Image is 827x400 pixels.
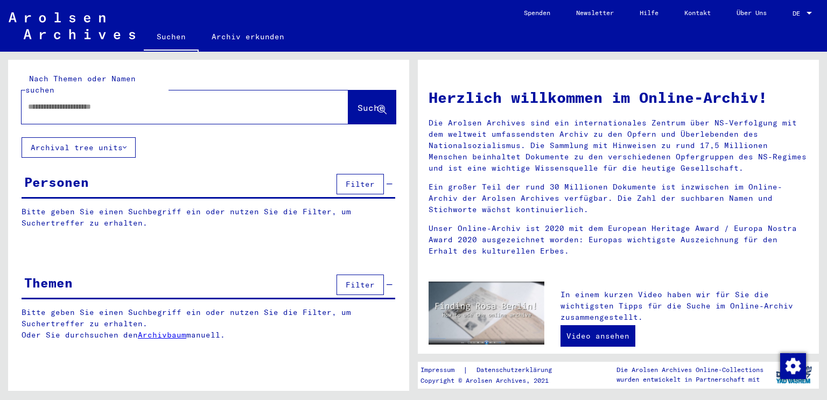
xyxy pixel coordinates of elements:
p: Bitte geben Sie einen Suchbegriff ein oder nutzen Sie die Filter, um Suchertreffer zu erhalten. O... [22,307,396,341]
a: Archiv erkunden [199,24,297,50]
img: Zustimmung ändern [780,353,806,379]
span: Filter [346,179,375,189]
p: Bitte geben Sie einen Suchbegriff ein oder nutzen Sie die Filter, um Suchertreffer zu erhalten. [22,206,395,229]
button: Archival tree units [22,137,136,158]
p: Die Arolsen Archives Online-Collections [616,365,763,375]
button: Filter [337,174,384,194]
img: yv_logo.png [774,361,814,388]
mat-label: Nach Themen oder Namen suchen [25,74,136,95]
p: In einem kurzen Video haben wir für Sie die wichtigsten Tipps für die Suche im Online-Archiv zusa... [560,289,808,323]
button: Suche [348,90,396,124]
a: Archivbaum [138,330,186,340]
img: video.jpg [429,282,544,345]
span: Suche [358,102,384,113]
p: Unser Online-Archiv ist 2020 mit dem European Heritage Award / Europa Nostra Award 2020 ausgezeic... [429,223,808,257]
p: Ein großer Teil der rund 30 Millionen Dokumente ist inzwischen im Online-Archiv der Arolsen Archi... [429,181,808,215]
span: DE [793,10,804,17]
button: Filter [337,275,384,295]
h1: Herzlich willkommen im Online-Archiv! [429,86,808,109]
a: Suchen [144,24,199,52]
img: Arolsen_neg.svg [9,12,135,39]
p: Die Arolsen Archives sind ein internationales Zentrum über NS-Verfolgung mit dem weltweit umfasse... [429,117,808,174]
div: Zustimmung ändern [780,353,805,378]
p: wurden entwickelt in Partnerschaft mit [616,375,763,384]
div: Themen [24,273,73,292]
span: Filter [346,280,375,290]
div: Personen [24,172,89,192]
a: Video ansehen [560,325,635,347]
p: Copyright © Arolsen Archives, 2021 [420,376,565,385]
a: Datenschutzerklärung [468,364,565,376]
div: | [420,364,565,376]
a: Impressum [420,364,463,376]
